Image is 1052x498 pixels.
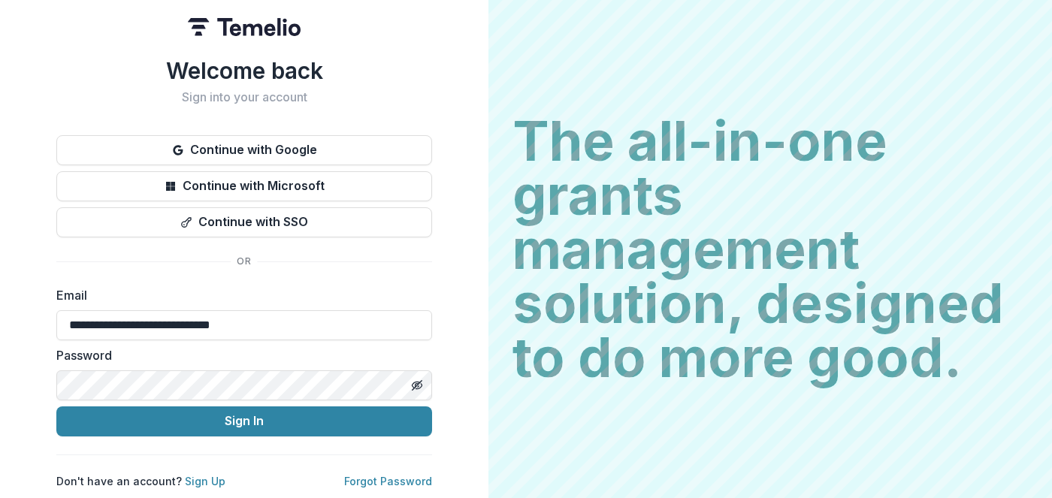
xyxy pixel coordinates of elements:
a: Sign Up [185,475,225,487]
h1: Welcome back [56,57,432,84]
label: Email [56,286,423,304]
img: Temelio [188,18,301,36]
button: Toggle password visibility [405,373,429,397]
h2: Sign into your account [56,90,432,104]
button: Sign In [56,406,432,436]
label: Password [56,346,423,364]
button: Continue with Google [56,135,432,165]
button: Continue with SSO [56,207,432,237]
p: Don't have an account? [56,473,225,489]
a: Forgot Password [344,475,432,487]
button: Continue with Microsoft [56,171,432,201]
